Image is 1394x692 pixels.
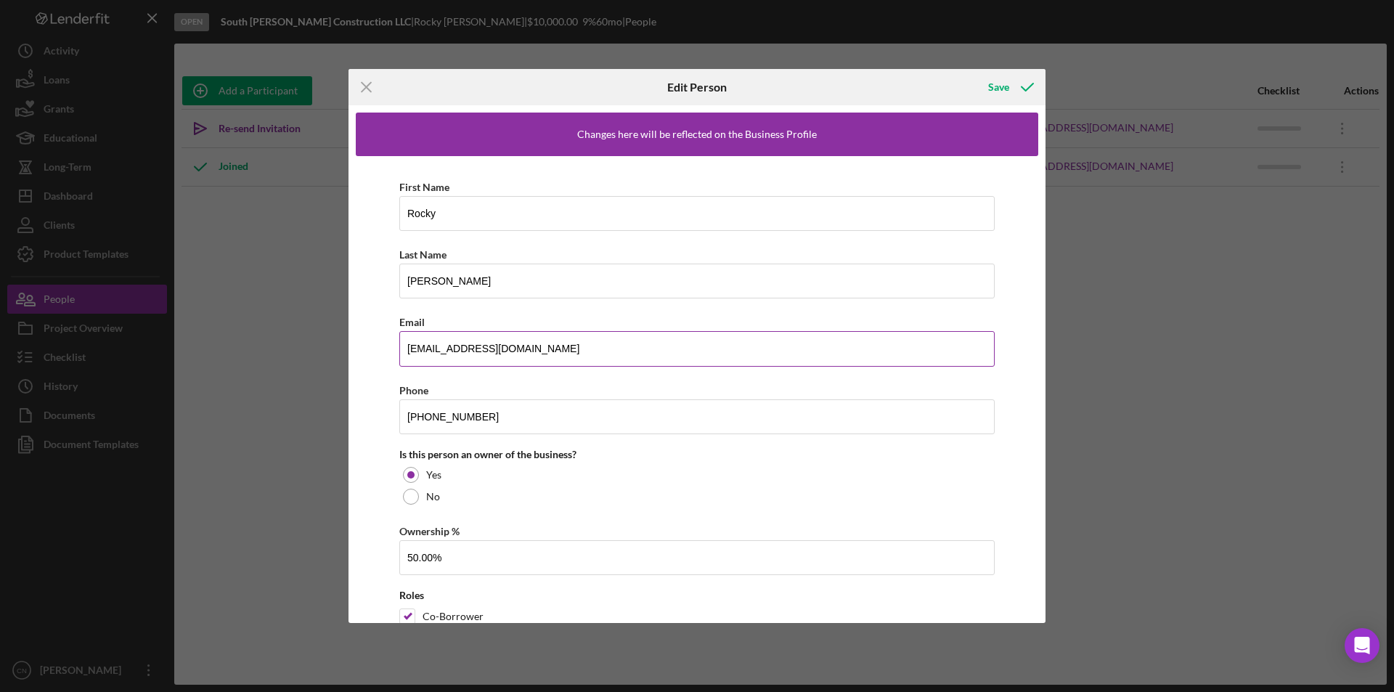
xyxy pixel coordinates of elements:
h6: Edit Person [667,81,727,94]
button: Save [974,73,1045,102]
label: Co-Borrower [423,609,484,624]
div: Is this person an owner of the business? [399,449,995,460]
label: First Name [399,181,449,193]
label: Yes [426,469,441,481]
div: Save [988,73,1009,102]
label: Ownership % [399,525,460,537]
div: Open Intercom Messenger [1345,628,1379,663]
label: Phone [399,384,428,396]
label: Last Name [399,248,447,261]
div: Roles [399,590,995,601]
div: Changes here will be reflected on the Business Profile [577,129,817,140]
label: Email [399,316,425,328]
label: No [426,491,440,502]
